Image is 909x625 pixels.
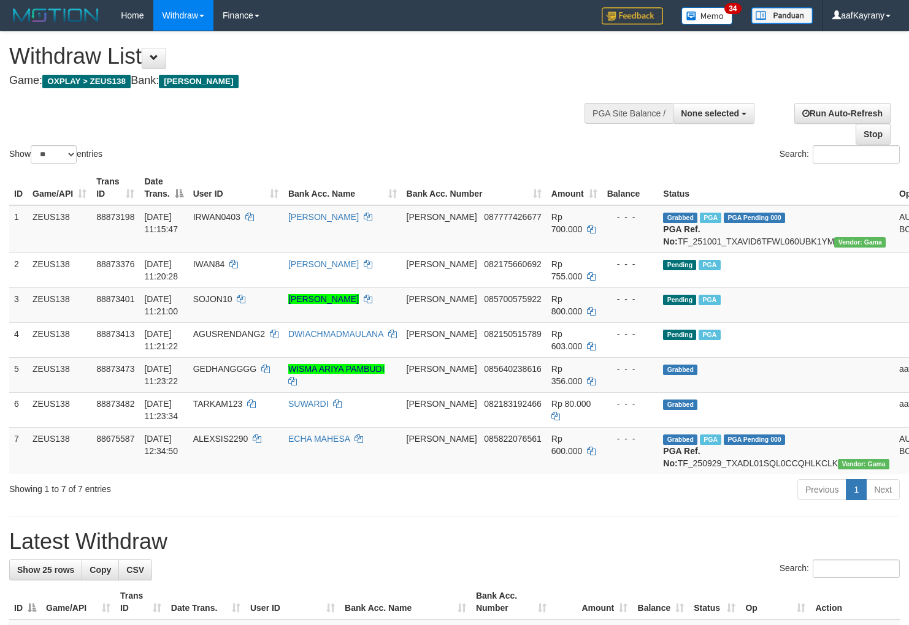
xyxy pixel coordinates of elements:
[407,294,477,304] span: [PERSON_NAME]
[144,399,178,421] span: [DATE] 11:23:34
[288,212,359,222] a: [PERSON_NAME]
[813,559,900,578] input: Search:
[9,427,28,474] td: 7
[28,252,91,287] td: ZEUS138
[407,434,477,444] span: [PERSON_NAME]
[797,479,846,500] a: Previous
[9,170,28,205] th: ID
[96,259,134,269] span: 88873376
[28,287,91,322] td: ZEUS138
[780,145,900,164] label: Search:
[484,259,541,269] span: Copy 082175660692 to clipboard
[139,170,188,205] th: Date Trans.: activate to sort column descending
[9,585,41,619] th: ID: activate to sort column descending
[402,170,547,205] th: Bank Acc. Number: activate to sort column ascending
[193,329,265,339] span: AGUSRENDANG2
[689,585,740,619] th: Status: activate to sort column ascending
[288,364,385,374] a: WISMA ARIYA PAMBUDI
[9,559,82,580] a: Show 25 rows
[673,103,754,124] button: None selected
[838,459,889,469] span: Vendor URL: https://trx31.1velocity.biz
[144,434,178,456] span: [DATE] 12:34:50
[724,213,785,223] span: PGA Pending
[28,427,91,474] td: ZEUS138
[144,212,178,234] span: [DATE] 11:15:47
[193,294,232,304] span: SOJON10
[866,479,900,500] a: Next
[407,212,477,222] span: [PERSON_NAME]
[288,399,329,409] a: SUWARDI
[740,585,810,619] th: Op: activate to sort column ascending
[602,170,659,205] th: Balance
[681,108,739,118] span: None selected
[159,75,238,88] span: [PERSON_NAME]
[810,585,900,619] th: Action
[193,212,240,222] span: IRWAN0403
[90,565,111,575] span: Copy
[471,585,551,619] th: Bank Acc. Number: activate to sort column ascending
[484,399,541,409] span: Copy 082183192466 to clipboard
[663,213,697,223] span: Grabbed
[91,170,139,205] th: Trans ID: activate to sort column ascending
[118,559,152,580] a: CSV
[9,529,900,554] h1: Latest Withdraw
[663,365,697,375] span: Grabbed
[9,478,370,495] div: Showing 1 to 7 of 7 entries
[28,170,91,205] th: Game/API: activate to sort column ascending
[484,364,541,374] span: Copy 085640238616 to clipboard
[17,565,74,575] span: Show 25 rows
[245,585,340,619] th: User ID: activate to sort column ascending
[658,205,894,253] td: TF_251001_TXAVID6TFWL060UBK1YM
[283,170,402,205] th: Bank Acc. Name: activate to sort column ascending
[340,585,471,619] th: Bank Acc. Name: activate to sort column ascending
[9,205,28,253] td: 1
[407,259,477,269] span: [PERSON_NAME]
[144,294,178,316] span: [DATE] 11:21:00
[193,399,243,409] span: TARKAM123
[700,434,721,445] span: Marked by aafpengsreynich
[607,211,654,223] div: - - -
[28,392,91,427] td: ZEUS138
[9,44,594,69] h1: Withdraw List
[663,400,697,410] span: Grabbed
[663,330,696,340] span: Pending
[41,585,115,619] th: Game/API: activate to sort column ascending
[780,559,900,578] label: Search:
[663,434,697,445] span: Grabbed
[144,329,178,351] span: [DATE] 11:21:22
[607,433,654,445] div: - - -
[602,7,663,25] img: Feedback.jpg
[607,258,654,270] div: - - -
[96,212,134,222] span: 88873198
[551,434,583,456] span: Rp 600.000
[607,398,654,410] div: - - -
[607,363,654,375] div: - - -
[794,103,891,124] a: Run Auto-Refresh
[551,294,583,316] span: Rp 800.000
[846,479,867,500] a: 1
[724,434,785,445] span: PGA Pending
[856,124,891,145] a: Stop
[658,170,894,205] th: Status
[663,260,696,270] span: Pending
[96,294,134,304] span: 88873401
[551,585,632,619] th: Amount: activate to sort column ascending
[681,7,733,25] img: Button%20Memo.svg
[724,3,741,14] span: 34
[9,322,28,357] td: 4
[288,434,350,444] a: ECHA MAHESA
[9,287,28,322] td: 3
[484,434,541,444] span: Copy 085822076561 to clipboard
[193,259,225,269] span: IWAN84
[96,364,134,374] span: 88873473
[699,295,720,305] span: Marked by aafanarl
[813,145,900,164] input: Search:
[9,357,28,392] td: 5
[699,330,720,340] span: Marked by aafanarl
[484,329,541,339] span: Copy 082150515789 to clipboard
[700,213,721,223] span: Marked by aafanarl
[551,399,591,409] span: Rp 80.000
[115,585,166,619] th: Trans ID: activate to sort column ascending
[96,434,134,444] span: 88675587
[82,559,119,580] a: Copy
